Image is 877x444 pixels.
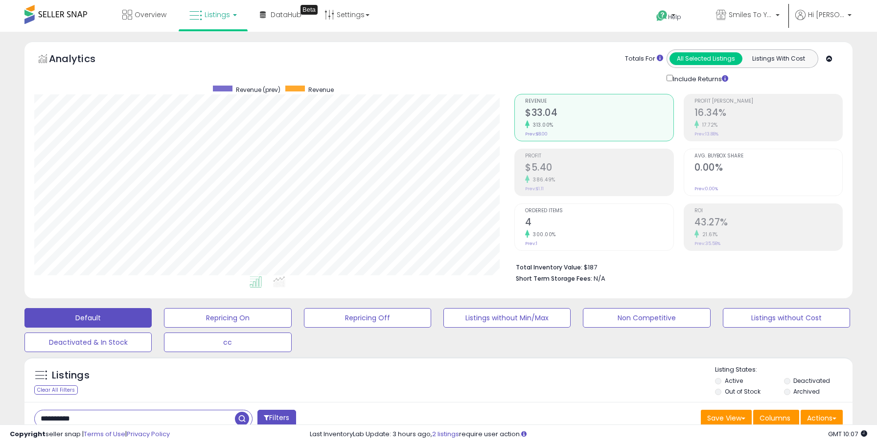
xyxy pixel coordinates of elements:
[659,73,740,84] div: Include Returns
[84,429,125,439] a: Terms of Use
[694,208,842,214] span: ROI
[24,308,152,328] button: Default
[530,176,555,183] small: 386.49%
[729,10,773,20] span: Smiles To Your Front Door
[793,387,820,396] label: Archived
[525,131,548,137] small: Prev: $8.00
[49,52,115,68] h5: Analytics
[300,5,318,15] div: Tooltip anchor
[828,429,867,439] span: 2025-09-8 10:07 GMT
[443,308,571,328] button: Listings without Min/Max
[699,231,718,238] small: 21.61%
[801,410,843,426] button: Actions
[742,52,815,65] button: Listings With Cost
[694,186,718,192] small: Prev: 0.00%
[52,369,90,382] h5: Listings
[34,385,78,395] div: Clear All Filters
[668,13,681,21] span: Help
[10,430,170,439] div: seller snap | |
[753,410,799,426] button: Columns
[795,10,852,32] a: Hi [PERSON_NAME]
[10,429,46,439] strong: Copyright
[525,99,673,104] span: Revenue
[525,162,673,175] h2: $5.40
[648,2,700,32] a: Help
[808,10,845,20] span: Hi [PERSON_NAME]
[135,10,166,20] span: Overview
[694,217,842,230] h2: 43.27%
[525,208,673,214] span: Ordered Items
[525,241,537,246] small: Prev: 1
[525,107,673,120] h2: $33.04
[725,377,743,385] label: Active
[516,274,592,283] b: Short Term Storage Fees:
[164,308,291,328] button: Repricing On
[594,274,605,283] span: N/A
[236,86,280,94] span: Revenue (prev)
[127,429,170,439] a: Privacy Policy
[304,308,431,328] button: Repricing Off
[525,217,673,230] h2: 4
[164,333,291,352] button: cc
[525,186,544,192] small: Prev: $1.11
[760,413,790,423] span: Columns
[205,10,230,20] span: Listings
[516,261,835,272] li: $187
[694,107,842,120] h2: 16.34%
[583,308,710,328] button: Non Competitive
[725,387,761,396] label: Out of Stock
[530,121,554,129] small: 313.00%
[656,10,668,22] i: Get Help
[701,410,752,426] button: Save View
[525,154,673,159] span: Profit
[432,429,459,439] a: 2 listings
[694,241,720,246] small: Prev: 35.58%
[625,54,663,64] div: Totals For
[24,333,152,352] button: Deactivated & In Stock
[699,121,718,129] small: 17.72%
[516,263,582,271] b: Total Inventory Value:
[694,99,842,104] span: Profit [PERSON_NAME]
[715,365,853,375] p: Listing States:
[310,430,867,439] div: Last InventoryLab Update: 3 hours ago, require user action.
[694,162,842,175] h2: 0.00%
[694,131,718,137] small: Prev: 13.88%
[694,154,842,159] span: Avg. Buybox Share
[530,231,556,238] small: 300.00%
[271,10,301,20] span: DataHub
[257,410,296,427] button: Filters
[793,377,830,385] label: Deactivated
[308,86,334,94] span: Revenue
[723,308,850,328] button: Listings without Cost
[669,52,742,65] button: All Selected Listings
